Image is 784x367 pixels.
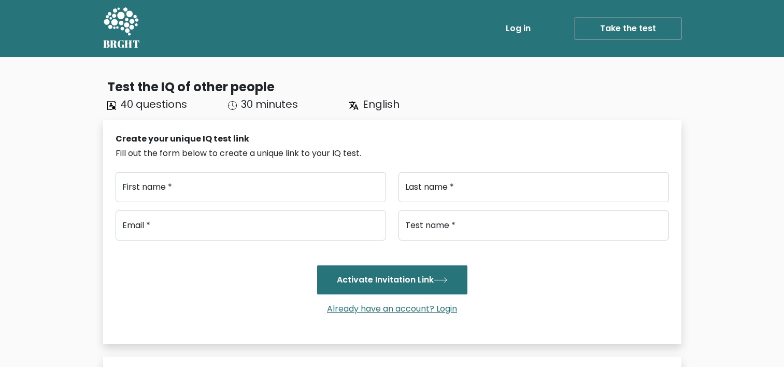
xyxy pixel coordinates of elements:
a: Log in [502,18,535,39]
div: Fill out the form below to create a unique link to your IQ test. [116,147,669,160]
div: Test the IQ of other people [107,78,681,96]
a: Take the test [575,18,681,39]
span: 30 minutes [241,97,298,111]
span: 40 questions [120,97,187,111]
button: Activate Invitation Link [317,265,467,294]
a: BRGHT [103,4,140,53]
h5: BRGHT [103,38,140,50]
input: Last name [398,172,669,202]
input: Test name [398,210,669,241]
span: English [363,97,400,111]
a: Already have an account? Login [323,303,461,315]
input: Email [116,210,386,241]
input: First name [116,172,386,202]
div: Create your unique IQ test link [116,133,669,145]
